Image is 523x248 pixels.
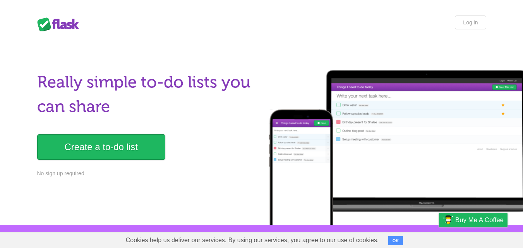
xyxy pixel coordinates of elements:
[388,236,403,245] button: OK
[455,213,504,227] span: Buy me a coffee
[37,70,257,119] h1: Really simple to-do lists you can share
[118,233,387,248] span: Cookies help us deliver our services. By using our services, you agree to our use of cookies.
[439,213,508,227] a: Buy me a coffee
[37,169,257,178] p: No sign up required
[455,15,486,29] a: Log in
[37,17,84,31] div: Flask Lists
[37,134,165,160] a: Create a to-do list
[443,213,453,226] img: Buy me a coffee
